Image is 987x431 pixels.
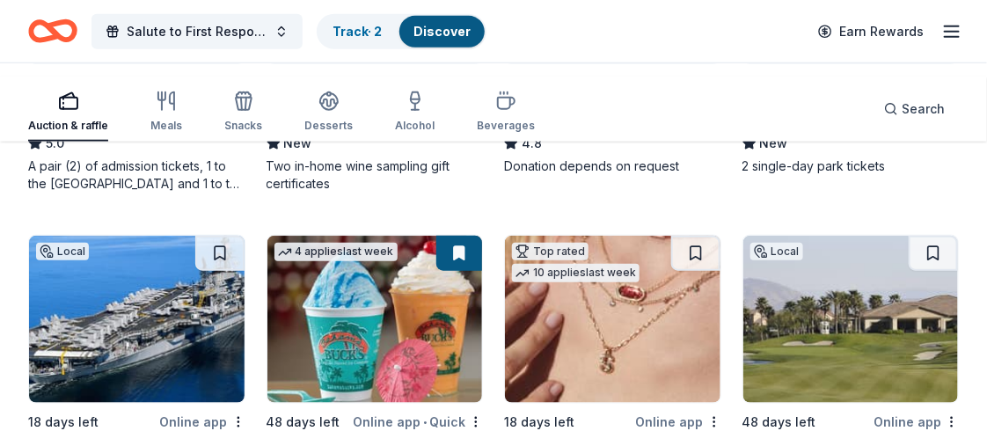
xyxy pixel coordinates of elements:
button: Snacks [224,84,262,142]
div: A pair (2) of admission tickets, 1 to the [GEOGRAPHIC_DATA] and 1 to the [GEOGRAPHIC_DATA] [28,157,245,193]
div: Auction & raffle [28,119,108,133]
div: Meals [150,119,182,133]
span: New [284,133,312,154]
div: Snacks [224,119,262,133]
button: Alcohol [395,84,435,142]
div: Top rated [512,243,589,260]
button: Meals [150,84,182,142]
div: Alcohol [395,119,435,133]
button: Salute to First Responders [91,14,303,49]
span: Salute to First Responders [127,21,267,42]
div: Desserts [304,119,353,133]
div: Donation depends on request [504,157,721,175]
img: Image for USS Midway Museum [29,236,245,403]
img: Image for Bahama Buck's [267,236,483,403]
button: Desserts [304,84,353,142]
button: Search [870,91,959,127]
div: 18 days left [742,72,813,93]
div: Local [750,243,803,260]
div: Online app [636,71,721,93]
div: Two in-home wine sampling gift certificates [267,157,484,193]
span: 5.0 [46,133,64,154]
a: Discover [413,24,471,39]
div: Beverages [477,119,535,133]
span: • [423,415,427,429]
div: 71 days left [267,72,337,93]
button: Auction & raffle [28,84,108,142]
div: Online app Quick [115,71,245,93]
img: Image for Kendra Scott [505,236,720,403]
div: 57 days left [28,72,100,93]
div: Quick [429,71,483,93]
span: Search [902,99,945,120]
div: Local [36,243,89,260]
a: Earn Rewards [808,16,934,47]
span: • [186,76,189,90]
a: Home [28,11,77,52]
span: 4.8 [522,133,542,154]
a: Track· 2 [333,24,382,39]
div: 50 days left [504,72,576,93]
div: 2 single-day park tickets [742,157,960,175]
button: Beverages [477,84,535,142]
img: Image for Sierra Lakes Golf Club [743,236,959,403]
div: 10 applies last week [512,264,640,282]
button: Track· 2Discover [317,14,486,49]
div: Online app [874,71,959,93]
div: 4 applies last week [274,243,398,261]
span: New [760,133,788,154]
